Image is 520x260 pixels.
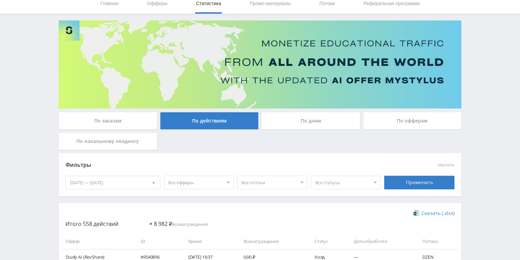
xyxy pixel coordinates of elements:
div: По локальному лендингу [59,133,157,150]
span: Все потоки [242,176,297,189]
td: Потоки [416,234,458,249]
img: xlsx [414,210,419,216]
td: ID [134,234,182,249]
td: Вознаграждение [237,234,308,249]
button: сбросить [438,163,454,167]
a: Скачать (.xlsx) [414,210,454,217]
span: вознаграждения [154,221,208,227]
div: Фильтры [66,160,357,170]
div: По действиям [160,112,259,129]
img: Banner [59,20,461,109]
div: Применить [384,176,454,189]
div: По дням [262,112,360,129]
td: Дата обработки [347,234,416,249]
span: Все офферы [168,176,223,189]
div: [DATE] — [DATE] [66,176,160,189]
div: По заказам [59,112,157,129]
span: Скачать (.xlsx) [421,211,454,216]
span: 8 982 ₽ [154,220,172,228]
span: Итого 558 действий [66,220,118,228]
td: Статус [308,234,347,249]
div: По офферам [363,112,462,129]
span: Все статусы [315,176,371,189]
td: Оффер [62,234,134,249]
td: Время [182,234,237,249]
